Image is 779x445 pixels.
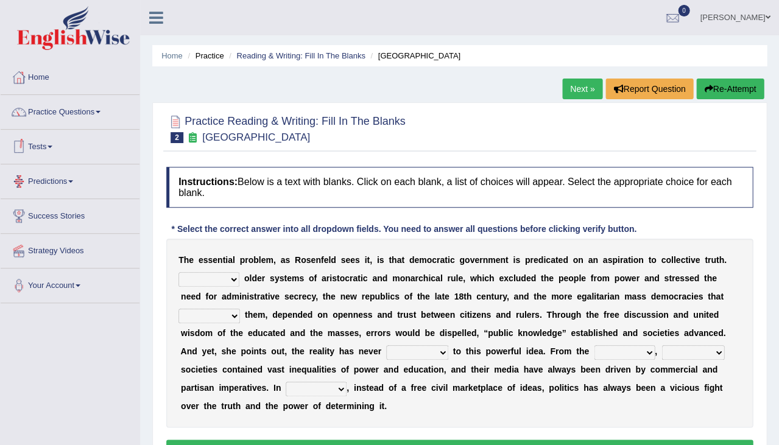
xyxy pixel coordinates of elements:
[685,273,689,283] b: s
[593,273,596,283] b: r
[675,255,680,265] b: e
[465,255,470,265] b: o
[602,255,607,265] b: a
[534,255,538,265] b: e
[295,255,301,265] b: R
[705,255,708,265] b: t
[666,255,671,265] b: o
[688,255,690,265] b: i
[594,292,596,301] b: i
[225,255,228,265] b: i
[311,255,315,265] b: e
[370,292,375,301] b: p
[166,223,641,236] div: * Select the correct answer into all dropdown fields. You need to answer all questions before cli...
[680,273,685,283] b: s
[415,273,418,283] b: r
[680,255,685,265] b: c
[607,255,612,265] b: s
[454,292,459,301] b: 1
[464,292,467,301] b: t
[178,177,238,187] b: Instructions:
[361,292,364,301] b: r
[481,292,486,301] b: e
[558,273,563,283] b: p
[199,255,203,265] b: e
[612,255,618,265] b: p
[435,273,440,283] b: a
[372,273,377,283] b: a
[614,273,619,283] b: p
[345,255,350,265] b: e
[189,255,194,265] b: e
[330,273,332,283] b: i
[392,255,397,265] b: h
[712,273,717,283] b: e
[171,132,183,143] span: 2
[590,273,593,283] b: f
[602,273,609,283] b: m
[340,292,345,301] b: n
[1,95,139,125] a: Practice Questions
[440,255,445,265] b: a
[161,51,183,60] a: Home
[249,292,254,301] b: s
[707,273,712,283] b: h
[617,255,619,265] b: i
[440,273,442,283] b: l
[593,255,598,265] b: n
[185,50,224,61] li: Practice
[448,255,450,265] b: i
[437,292,442,301] b: a
[1,164,139,195] a: Predictions
[482,273,484,283] b: i
[525,255,530,265] b: p
[534,292,537,301] b: t
[470,255,474,265] b: v
[485,292,491,301] b: n
[350,292,357,301] b: w
[596,273,602,283] b: o
[298,292,301,301] b: r
[476,292,481,301] b: c
[513,255,515,265] b: i
[249,273,252,283] b: l
[515,255,520,265] b: s
[675,273,680,283] b: e
[262,273,265,283] b: r
[367,50,460,61] li: [GEOGRAPHIC_DATA]
[633,255,638,265] b: o
[619,255,622,265] b: r
[350,273,353,283] b: r
[260,292,265,301] b: a
[543,255,546,265] b: i
[345,292,350,301] b: e
[451,273,456,283] b: u
[358,273,361,283] b: t
[673,255,675,265] b: l
[249,255,254,265] b: o
[591,292,594,301] b: l
[256,292,259,301] b: r
[208,255,213,265] b: s
[322,273,326,283] b: a
[555,255,558,265] b: t
[703,273,707,283] b: t
[311,292,315,301] b: y
[450,255,455,265] b: c
[563,255,568,265] b: d
[270,292,275,301] b: v
[203,255,208,265] b: s
[669,273,672,283] b: t
[400,273,405,283] b: o
[1,130,139,160] a: Tests
[588,255,593,265] b: a
[257,273,262,283] b: e
[484,273,489,283] b: c
[463,273,465,283] b: ,
[644,273,649,283] b: a
[245,255,248,265] b: r
[409,255,415,265] b: d
[445,292,449,301] b: e
[328,255,331,265] b: l
[506,292,509,301] b: ,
